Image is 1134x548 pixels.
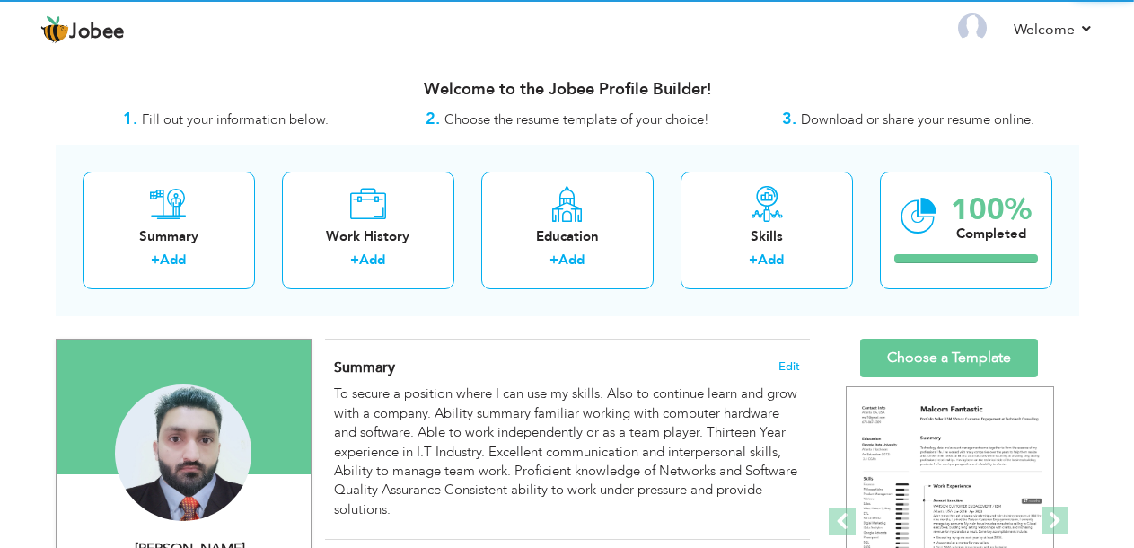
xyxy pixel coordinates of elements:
span: Edit [778,360,800,373]
label: + [350,251,359,270]
h3: Welcome to the Jobee Profile Builder! [56,81,1079,99]
a: Welcome [1014,19,1094,40]
strong: 3. [782,108,796,130]
h4: Adding a summary is a quick and easy way to highlight your experience and interests. [334,358,799,376]
strong: 1. [123,108,137,130]
a: Add [558,251,585,269]
label: + [549,251,558,270]
span: Fill out your information below. [142,110,329,128]
div: Education [496,227,639,246]
img: jobee.io [40,15,69,44]
span: Download or share your resume online. [801,110,1034,128]
a: Jobee [40,15,125,44]
img: Profile Img [958,13,987,42]
span: Choose the resume template of your choice! [444,110,709,128]
a: Add [359,251,385,269]
span: Summary [334,358,395,377]
a: Add [160,251,186,269]
div: Completed [951,225,1032,243]
div: Summary [97,227,241,246]
div: Skills [695,227,839,246]
span: Jobee [69,22,125,42]
label: + [151,251,160,270]
a: Add [758,251,784,269]
a: Choose a Template [860,339,1038,377]
strong: 2. [426,108,440,130]
div: 100% [951,195,1032,225]
div: Work History [296,227,440,246]
label: + [749,251,758,270]
div: To secure a position where I can use my skills. Also to continue learn and grow with a company. A... [334,384,799,519]
img: Muhammad Waqar [115,384,251,521]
